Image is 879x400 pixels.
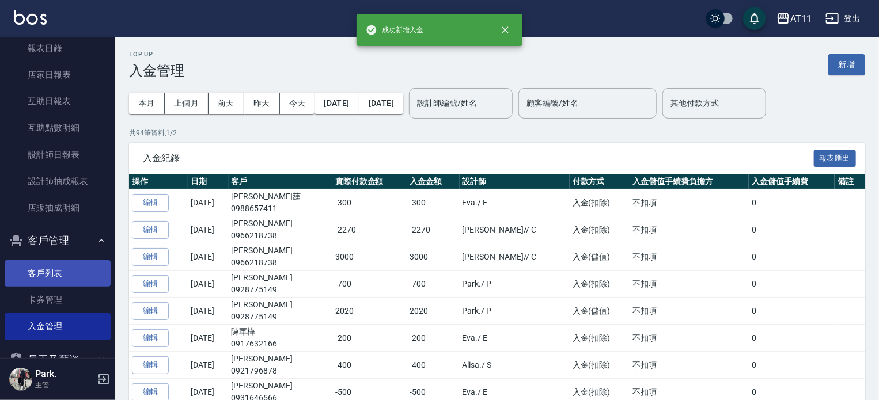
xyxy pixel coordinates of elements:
[749,189,835,216] td: 0
[359,93,403,114] button: [DATE]
[749,271,835,298] td: 0
[492,17,518,43] button: close
[188,189,228,216] td: [DATE]
[749,174,835,189] th: 入金儲值手續費
[630,325,749,352] td: 不扣項
[743,7,766,30] button: save
[332,271,407,298] td: -700
[570,352,630,379] td: 入金(扣除)
[570,189,630,216] td: 入金(扣除)
[749,325,835,352] td: 0
[630,216,749,243] td: 不扣項
[129,93,165,114] button: 本月
[5,168,111,195] a: 設計師抽成報表
[5,287,111,313] a: 卡券管理
[5,345,111,375] button: 員工及薪資
[772,7,816,31] button: AT11
[5,115,111,141] a: 互助點數明細
[570,271,630,298] td: 入金(扣除)
[407,189,460,216] td: -300
[5,260,111,287] a: 客戶列表
[460,174,570,189] th: 設計師
[570,216,630,243] td: 入金(扣除)
[366,24,423,36] span: 成功新增入金
[332,216,407,243] td: -2270
[5,195,111,221] a: 店販抽成明細
[814,152,857,163] a: 報表匯出
[749,216,835,243] td: 0
[460,325,570,352] td: Eva. / E
[460,298,570,325] td: Park. / P
[630,174,749,189] th: 入金儲值手續費負擔方
[229,243,332,271] td: [PERSON_NAME]
[132,356,169,374] button: 編輯
[188,352,228,379] td: [DATE]
[229,271,332,298] td: [PERSON_NAME]
[835,174,865,189] th: 備註
[5,35,111,62] a: 報表目錄
[35,368,94,380] h5: Park.
[188,243,228,271] td: [DATE]
[280,93,315,114] button: 今天
[407,243,460,271] td: 3000
[232,365,329,377] p: 0921796878
[5,313,111,340] a: 入金管理
[229,216,332,243] td: [PERSON_NAME]
[630,189,749,216] td: 不扣項
[232,338,329,350] p: 0917632166
[132,194,169,212] button: 編輯
[143,153,814,164] span: 入金紀錄
[630,298,749,325] td: 不扣項
[630,271,749,298] td: 不扣項
[129,51,184,58] h2: Top Up
[332,352,407,379] td: -400
[460,216,570,243] td: [PERSON_NAME]/ / C
[188,325,228,352] td: [DATE]
[209,93,244,114] button: 前天
[232,284,329,296] p: 0928775149
[129,174,188,189] th: 操作
[188,216,228,243] td: [DATE]
[828,59,865,70] a: 新增
[165,93,209,114] button: 上個月
[229,325,332,352] td: 陳軍樺
[790,12,812,26] div: AT11
[9,368,32,391] img: Person
[407,352,460,379] td: -400
[460,352,570,379] td: Alisa. / S
[407,271,460,298] td: -700
[814,150,857,167] button: 報表匯出
[332,243,407,271] td: 3000
[749,352,835,379] td: 0
[315,93,359,114] button: [DATE]
[132,221,169,239] button: 編輯
[407,298,460,325] td: 2020
[229,174,332,189] th: 客戶
[229,189,332,216] td: [PERSON_NAME]莛
[14,10,47,25] img: Logo
[332,189,407,216] td: -300
[244,93,280,114] button: 昨天
[232,230,329,242] p: 0966218738
[407,325,460,352] td: -200
[188,298,228,325] td: [DATE]
[35,380,94,390] p: 主管
[5,226,111,256] button: 客戶管理
[332,298,407,325] td: 2020
[570,243,630,271] td: 入金(儲值)
[188,174,228,189] th: 日期
[332,174,407,189] th: 實際付款金額
[630,243,749,271] td: 不扣項
[821,8,865,29] button: 登出
[570,298,630,325] td: 入金(儲值)
[828,54,865,75] button: 新增
[570,325,630,352] td: 入金(扣除)
[232,203,329,215] p: 0988657411
[132,329,169,347] button: 編輯
[460,243,570,271] td: [PERSON_NAME]/ / C
[129,63,184,79] h3: 入金管理
[229,298,332,325] td: [PERSON_NAME]
[5,62,111,88] a: 店家日報表
[5,142,111,168] a: 設計師日報表
[132,275,169,293] button: 編輯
